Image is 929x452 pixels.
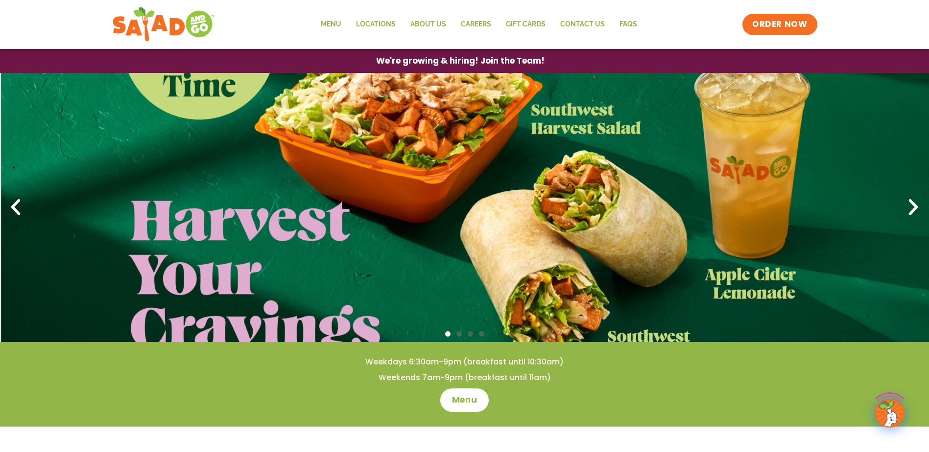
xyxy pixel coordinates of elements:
h4: Weekends 7am-9pm (breakfast until 11am) [20,372,909,383]
a: Menu [313,13,349,36]
h4: Weekdays 6:30am-9pm (breakfast until 10:30am) [20,357,909,367]
span: Go to slide 4 [479,331,484,337]
span: Go to slide 2 [456,331,462,337]
a: Menu [440,388,489,412]
a: About Us [403,13,453,36]
a: ORDER NOW [742,14,817,35]
a: Contact Us [553,13,612,36]
a: GIFT CARDS [499,13,553,36]
div: Next slide [903,197,924,218]
a: We're growing & hiring! Join the Team! [361,49,559,72]
span: Go to slide 3 [468,331,473,337]
a: FAQs [612,13,644,36]
span: ORDER NOW [752,19,807,30]
nav: Menu [313,13,644,36]
div: Previous slide [5,197,26,218]
span: Menu [452,394,477,406]
img: new-SAG-logo-768×292 [112,5,215,44]
a: Careers [453,13,499,36]
a: Locations [349,13,403,36]
span: Go to slide 1 [445,331,451,337]
span: We're growing & hiring! Join the Team! [376,57,545,65]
